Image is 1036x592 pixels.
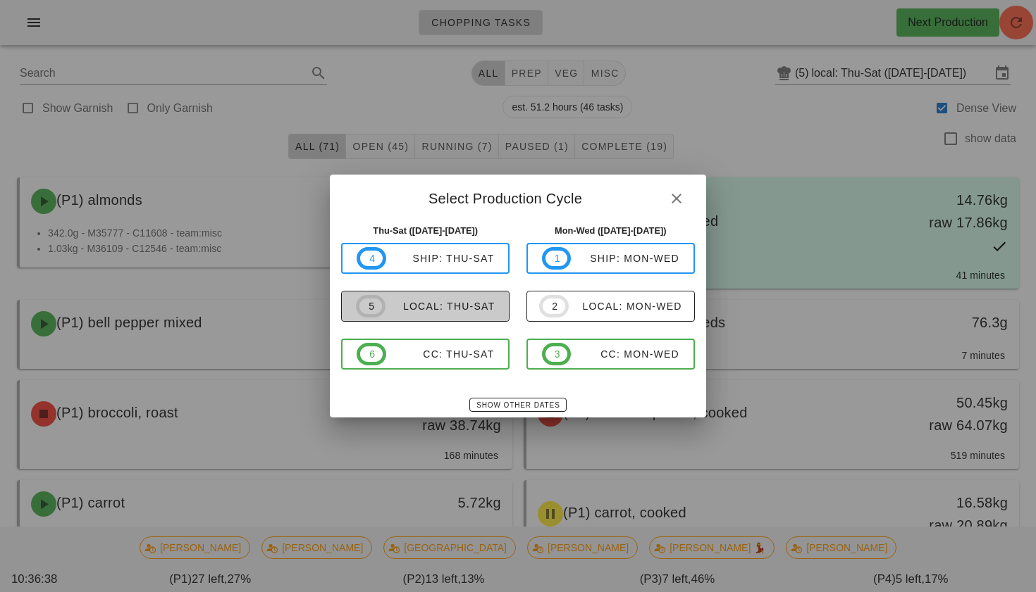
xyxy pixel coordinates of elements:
[554,346,560,362] span: 3
[369,251,374,266] span: 4
[526,243,695,274] button: 1ship: Mon-Wed
[386,253,495,264] div: ship: Thu-Sat
[569,301,682,312] div: local: Mon-Wed
[526,291,695,322] button: 2local: Mon-Wed
[341,339,510,370] button: 6CC: Thu-Sat
[341,291,510,322] button: 5local: Thu-Sat
[469,398,566,412] button: Show Other Dates
[476,401,560,409] span: Show Other Dates
[386,301,495,312] div: local: Thu-Sat
[555,225,667,236] strong: Mon-Wed ([DATE]-[DATE])
[341,243,510,274] button: 4ship: Thu-Sat
[330,175,705,218] div: Select Production Cycle
[386,348,495,360] div: CC: Thu-Sat
[571,348,679,360] div: CC: Mon-Wed
[368,298,374,314] span: 5
[554,251,560,266] span: 1
[373,225,478,236] strong: Thu-Sat ([DATE]-[DATE])
[551,298,557,314] span: 2
[369,346,374,362] span: 6
[571,253,679,264] div: ship: Mon-Wed
[526,339,695,370] button: 3CC: Mon-Wed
